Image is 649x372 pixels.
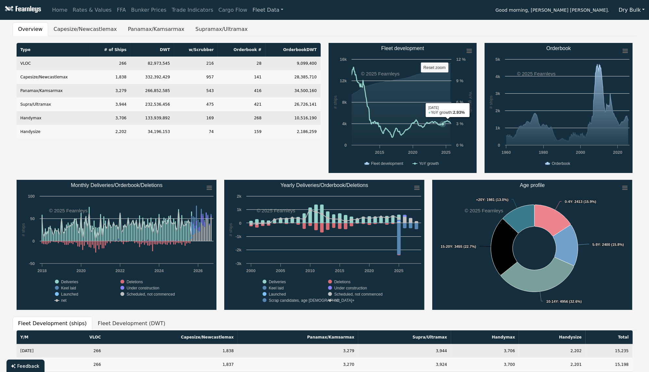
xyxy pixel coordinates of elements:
[238,330,358,344] th: Panamax/Kamsarmax
[476,198,485,202] tspan: +20Y
[154,268,164,273] text: 2024
[17,358,63,371] td: [DATE]
[342,100,347,105] text: 8k
[174,43,218,57] th: w/Scrubber
[495,91,500,96] text: 3k
[592,243,600,246] tspan: 5-9Y
[344,143,346,148] text: 0
[332,96,337,109] text: # ships
[48,22,123,36] button: Capesize/Newcastlemax
[130,84,174,98] td: 266,852,585
[269,292,286,297] text: Launched
[468,92,473,113] text: YoY growth
[361,71,400,76] text: © 2025 Fearnleys
[441,150,450,155] text: 2025
[218,125,266,139] td: 159
[49,208,88,213] text: © 2025 Fearnleys
[565,200,573,204] tspan: 0-4Y
[126,280,143,284] text: Deletions
[28,194,34,199] text: 100
[105,358,238,371] td: 1,837
[218,111,266,125] td: 268
[451,330,519,344] th: Handymax
[441,245,453,248] tspan: 15-20Y
[546,299,558,303] tspan: 10-14Y
[576,150,585,155] text: 2000
[224,180,424,310] svg: Yearly Deliveries/Orderbook/Deletions
[539,150,548,155] text: 1980
[586,330,633,344] th: Total
[174,57,218,70] td: 216
[358,358,451,371] td: 3,924
[17,57,90,70] td: VLOC
[586,358,633,371] td: 15,198
[130,43,174,57] th: DWT
[17,43,90,57] th: Type
[37,268,46,273] text: 2018
[358,344,451,358] td: 3,944
[218,57,266,70] td: 28
[218,98,266,111] td: 421
[334,286,367,290] text: Under construction
[174,125,218,139] td: 74
[340,57,347,62] text: 16k
[501,150,511,155] text: 1960
[237,207,242,212] text: 1k
[130,57,174,70] td: 82,973,545
[30,216,34,221] text: 50
[90,84,130,98] td: 3,279
[115,268,124,273] text: 2022
[70,4,114,17] a: Rates & Values
[61,298,67,303] text: net
[236,234,242,239] text: -1k
[17,111,90,125] td: Handymax
[236,261,242,266] text: -3k
[246,268,255,273] text: 2000
[250,4,286,17] a: Fleet Data
[456,143,464,148] text: 0 %
[61,286,76,290] text: Keel laid
[281,182,369,188] text: Yearly Deliveries/Orderbook/Deletions
[218,70,266,84] td: 141
[269,280,286,284] text: Deliveries
[451,358,519,371] td: 3,700
[520,182,545,188] text: Age profile
[122,22,190,36] button: Panamax/Kamsarmax
[174,111,218,125] td: 169
[218,43,266,57] th: Orderbook #
[32,239,34,244] text: 0
[496,5,609,16] span: Good morning, [PERSON_NAME] [PERSON_NAME].
[266,125,321,139] td: 2,186,259
[190,22,253,36] button: Supramax/Ultramax
[546,46,571,51] text: Orderbook
[519,330,586,344] th: Handysize
[92,317,171,330] button: Fleet Development (DWT)
[228,223,233,236] text: # ships
[519,358,586,371] td: 2,201
[419,161,439,166] text: YoY growth
[90,43,130,57] th: # of Ships
[613,150,622,155] text: 2020
[90,57,130,70] td: 266
[451,344,519,358] td: 3,706
[423,65,446,70] text: Reset zoom
[371,161,403,166] text: Fleet development
[565,200,596,204] text: : 2413 (15.9%)
[305,268,315,273] text: 2010
[334,298,340,303] text: net
[216,4,250,17] a: Cargo Flow
[62,358,105,371] td: 266
[266,84,321,98] td: 34,500,160
[498,143,500,148] text: 0
[495,126,500,130] text: 1k
[485,43,633,173] svg: Orderbook
[266,57,321,70] td: 9,099,400
[239,221,241,226] text: 0
[130,98,174,111] td: 232,536,456
[266,111,321,125] td: 10,516,190
[17,98,90,111] td: Supra/Ultramax
[71,182,162,188] text: Monthly Deliveries/Orderbook/Deletions
[266,43,321,57] th: Orderbook DWT
[130,125,174,139] td: 34,196,153
[615,4,649,16] button: Dry Bulk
